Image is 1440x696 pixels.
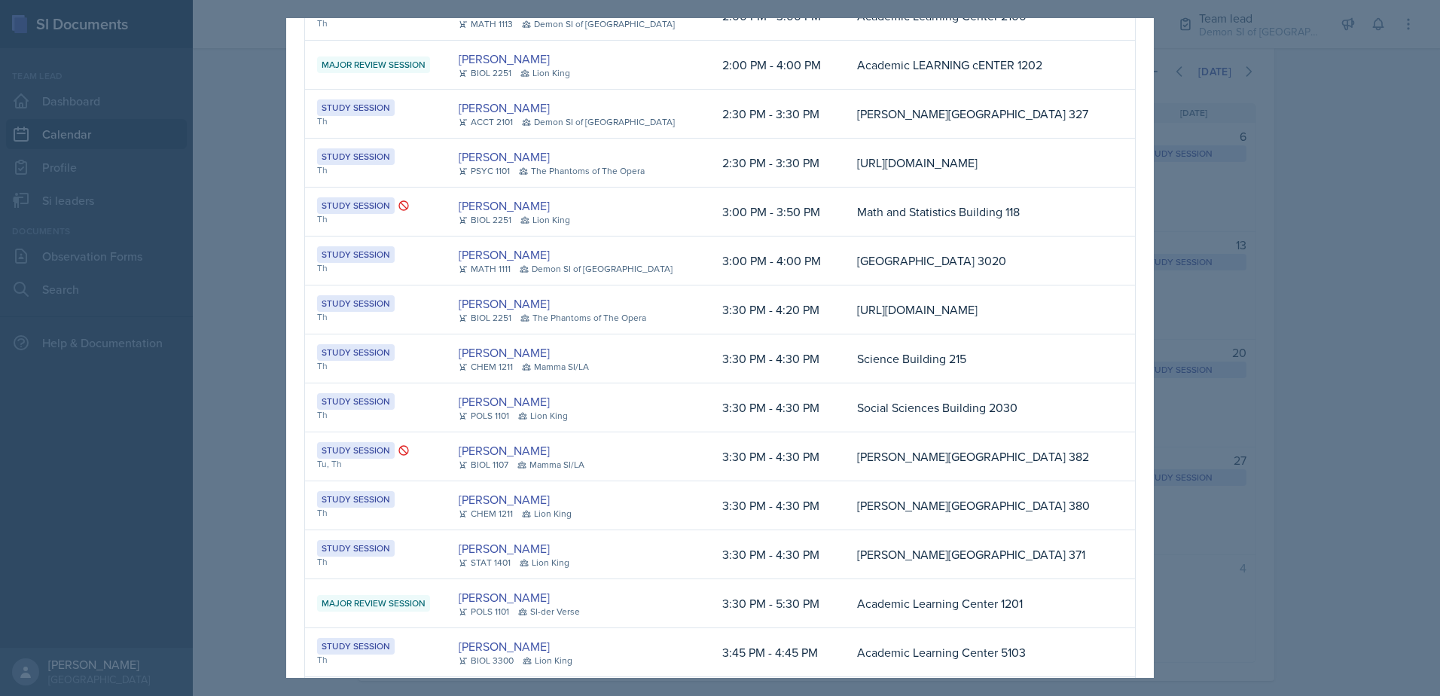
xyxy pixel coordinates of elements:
[317,555,435,569] div: Th
[519,164,645,178] div: The Phantoms of The Opera
[459,360,513,374] div: CHEM 1211
[317,408,435,422] div: Th
[459,441,550,459] a: [PERSON_NAME]
[710,188,845,237] td: 3:00 PM - 3:50 PM
[522,17,675,31] div: Demon SI of [GEOGRAPHIC_DATA]
[520,556,569,569] div: Lion King
[459,148,550,166] a: [PERSON_NAME]
[845,579,1110,628] td: Academic Learning Center 1201
[845,41,1110,90] td: Academic LEARNING cENTER 1202
[459,197,550,215] a: [PERSON_NAME]
[845,90,1110,139] td: [PERSON_NAME][GEOGRAPHIC_DATA] 327
[459,637,550,655] a: [PERSON_NAME]
[317,638,395,655] div: Study Session
[710,237,845,285] td: 3:00 PM - 4:00 PM
[845,628,1110,677] td: Academic Learning Center 5103
[522,115,675,129] div: Demon SI of [GEOGRAPHIC_DATA]
[317,114,435,128] div: Th
[317,393,395,410] div: Study Session
[317,595,430,612] div: Major Review Session
[459,66,511,80] div: BIOL 2251
[710,628,845,677] td: 3:45 PM - 4:45 PM
[710,139,845,188] td: 2:30 PM - 3:30 PM
[845,383,1110,432] td: Social Sciences Building 2030
[459,50,550,68] a: [PERSON_NAME]
[459,556,511,569] div: STAT 1401
[522,360,589,374] div: Mamma SI/LA
[317,653,435,667] div: Th
[317,359,435,373] div: Th
[459,588,550,606] a: [PERSON_NAME]
[317,246,395,263] div: Study Session
[459,409,509,423] div: POLS 1101
[520,311,646,325] div: The Phantoms of The Opera
[710,41,845,90] td: 2:00 PM - 4:00 PM
[459,295,550,313] a: [PERSON_NAME]
[317,540,395,557] div: Study Session
[710,530,845,579] td: 3:30 PM - 4:30 PM
[522,507,572,520] div: Lion King
[459,392,550,411] a: [PERSON_NAME]
[317,17,435,30] div: Th
[518,409,568,423] div: Lion King
[845,334,1110,383] td: Science Building 215
[517,458,584,472] div: Mamma SI/LA
[845,530,1110,579] td: [PERSON_NAME][GEOGRAPHIC_DATA] 371
[845,188,1110,237] td: Math and Statistics Building 118
[459,490,550,508] a: [PERSON_NAME]
[459,507,513,520] div: CHEM 1211
[710,432,845,481] td: 3:30 PM - 4:30 PM
[845,237,1110,285] td: [GEOGRAPHIC_DATA] 3020
[459,17,513,31] div: MATH 1113
[317,261,435,275] div: Th
[845,432,1110,481] td: [PERSON_NAME][GEOGRAPHIC_DATA] 382
[710,334,845,383] td: 3:30 PM - 4:30 PM
[523,654,572,667] div: Lion King
[845,481,1110,530] td: [PERSON_NAME][GEOGRAPHIC_DATA] 380
[317,506,435,520] div: Th
[710,481,845,530] td: 3:30 PM - 4:30 PM
[317,163,435,177] div: Th
[518,605,580,618] div: SI-der Verse
[710,579,845,628] td: 3:30 PM - 5:30 PM
[520,66,570,80] div: Lion King
[459,539,550,557] a: [PERSON_NAME]
[459,246,550,264] a: [PERSON_NAME]
[317,344,395,361] div: Study Session
[845,139,1110,188] td: [URL][DOMAIN_NAME]
[459,99,550,117] a: [PERSON_NAME]
[317,99,395,116] div: Study Session
[317,212,435,226] div: Th
[459,311,511,325] div: BIOL 2251
[317,197,395,214] div: Study Session
[317,491,395,508] div: Study Session
[520,262,673,276] div: Demon SI of [GEOGRAPHIC_DATA]
[710,285,845,334] td: 3:30 PM - 4:20 PM
[459,115,513,129] div: ACCT 2101
[459,213,511,227] div: BIOL 2251
[520,213,570,227] div: Lion King
[459,164,510,178] div: PSYC 1101
[317,148,395,165] div: Study Session
[317,310,435,324] div: Th
[459,654,514,667] div: BIOL 3300
[710,90,845,139] td: 2:30 PM - 3:30 PM
[317,56,430,73] div: Major Review Session
[459,458,508,472] div: BIOL 1107
[317,295,395,312] div: Study Session
[459,605,509,618] div: POLS 1101
[459,343,550,362] a: [PERSON_NAME]
[317,442,395,459] div: Study Session
[317,457,435,471] div: Tu, Th
[459,262,511,276] div: MATH 1111
[710,383,845,432] td: 3:30 PM - 4:30 PM
[845,285,1110,334] td: [URL][DOMAIN_NAME]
